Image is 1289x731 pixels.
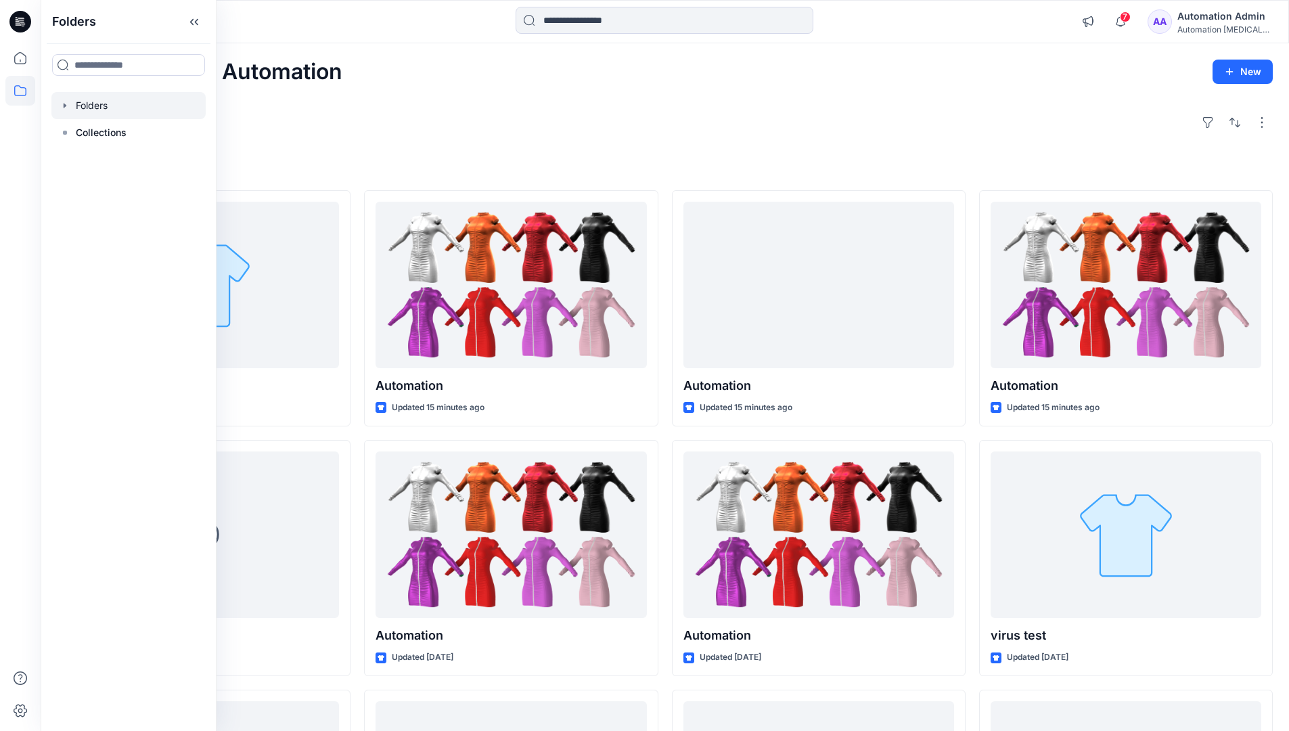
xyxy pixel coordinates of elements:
[76,125,127,141] p: Collections
[392,650,453,665] p: Updated [DATE]
[1120,12,1131,22] span: 7
[991,376,1261,395] p: Automation
[1148,9,1172,34] div: AA
[991,202,1261,369] a: Automation
[1177,24,1272,35] div: Automation [MEDICAL_DATA]...
[991,626,1261,645] p: virus test
[376,376,646,395] p: Automation
[376,451,646,619] a: Automation
[700,401,792,415] p: Updated 15 minutes ago
[991,451,1261,619] a: virus test
[700,650,761,665] p: Updated [DATE]
[376,626,646,645] p: Automation
[1177,8,1272,24] div: Automation Admin
[57,160,1273,177] h4: Styles
[683,626,954,645] p: Automation
[1213,60,1273,84] button: New
[683,376,954,395] p: Automation
[683,451,954,619] a: Automation
[1007,650,1068,665] p: Updated [DATE]
[376,202,646,369] a: Automation
[1007,401,1100,415] p: Updated 15 minutes ago
[392,401,484,415] p: Updated 15 minutes ago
